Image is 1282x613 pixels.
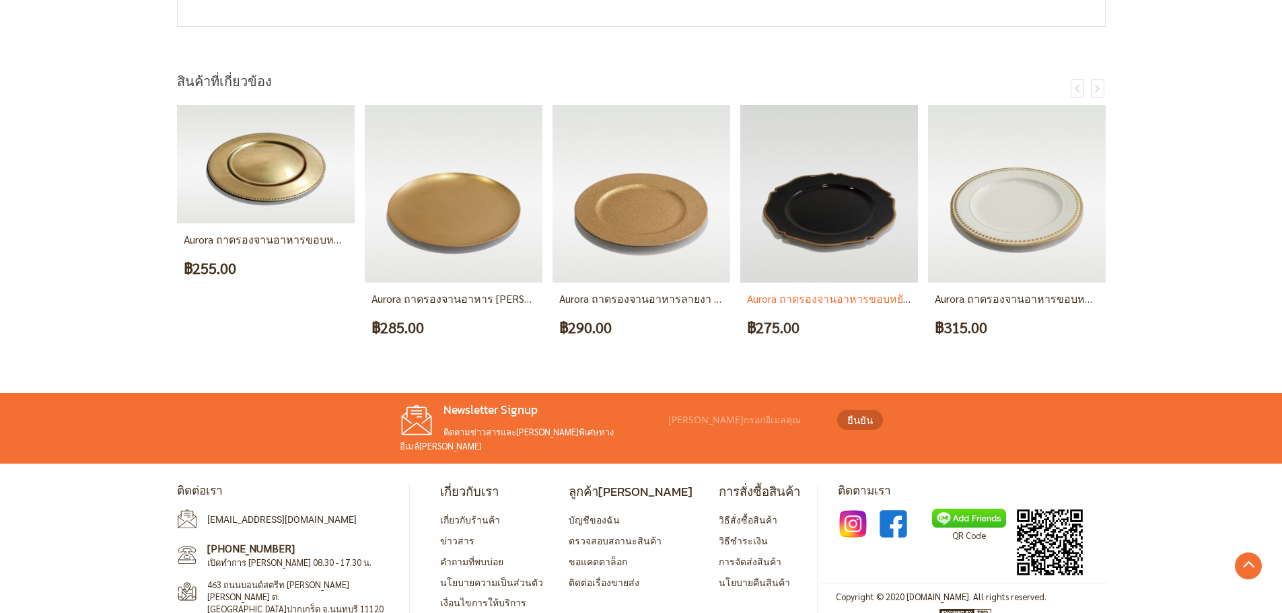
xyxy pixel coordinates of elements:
[177,484,399,499] h4: ติดต่อเรา
[838,484,1106,499] h4: ติดตามเรา
[207,541,295,555] a: [PHONE_NUMBER]
[1091,79,1104,98] div: next
[740,105,918,283] img: charger plates, plastic plates, dinner plates, plastic food plates, hard plastic dinner plates, b...
[928,105,1106,283] img: charger plates, plastic plates, dinner plates, plastic food plates, hard plastic dinner plates, w...
[440,484,543,499] h4: เกี่ยวกับเรา
[569,555,627,567] a: ขอแคตตาล็อก
[928,273,1106,285] a: charger plates, plastic plates, dinner plates, plastic food plates, hard plastic dinner plates, w...
[400,403,662,418] h4: Newsletter Signup
[569,534,662,546] a: ตรวจสอบสถานะสินค้า
[440,513,500,526] a: เกี่ยวกับร้านค้า
[184,232,429,246] a: Aurora ถาดรองจานอาหารขอบหมุด [PERSON_NAME]
[365,105,542,283] img: charger plates, plastic plates, dinner plates, plastic food plates, hard plastic dinner plates, g...
[935,291,1197,305] a: Aurora ถาดรองจานอาหารขอบหมุด[PERSON_NAME]ขาว
[177,71,272,92] span: สินค้าที่เกี่ยวข้อง
[1235,552,1262,579] a: Go to Top
[559,315,612,340] span: ฿290.00
[836,590,1046,604] address: Copyright © 2020 [DOMAIN_NAME]. All rights reserved.
[559,291,793,305] a: Aurora ถาดรองจานอาหารลายงา [PERSON_NAME]
[847,412,873,428] span: ยืนยัน
[177,214,355,225] a: charger plates, plastic plates, dinner plates, plastic food plates, hard plastic dinner plates, s...
[740,273,918,285] a: charger plates, plastic plates, dinner plates, plastic food plates, hard plastic dinner plates, b...
[207,514,357,525] a: [EMAIL_ADDRESS][DOMAIN_NAME]
[440,596,526,608] a: เงื่อนไขการให้บริการ
[837,410,883,430] button: ยืนยัน
[935,315,987,340] span: ฿315.00
[371,315,424,340] span: ฿285.00
[569,484,692,499] h4: ลูกค้า[PERSON_NAME]
[569,513,620,526] a: บัญชีของฉัน
[440,555,503,567] a: คำถามที่พบบ่อย
[400,425,662,454] p: ติดตามข่าวสารและ[PERSON_NAME]พิเศษทางอีเมล์[PERSON_NAME]
[1071,79,1084,98] div: prev
[747,315,799,340] span: ฿275.00
[440,576,543,588] a: นโยบายความเป็นส่วนตัว
[719,555,781,567] a: การจัดส่งสินค้า
[553,105,730,283] img: charger plates, plastic plates, dinner plates, plastic food plates, hard plastic dinner plates, g...
[371,291,575,305] a: Aurora ถาดรองจานอาหาร [PERSON_NAME]
[184,256,236,281] span: ฿255.00
[719,484,800,499] h4: การสั่งซื้อสินค้า
[177,105,355,223] img: charger plates, plastic plates, dinner plates, plastic food plates, hard plastic dinner plates, s...
[932,528,1006,543] p: QR Code
[569,576,639,588] a: ติดต่อเรื่องขายส่ง
[365,273,542,285] a: charger plates, plastic plates, dinner plates, plastic food plates, hard plastic dinner plates, g...
[553,273,730,285] a: charger plates, plastic plates, dinner plates, plastic food plates, hard plastic dinner plates, g...
[440,534,474,546] a: ข่าวสาร
[719,576,790,588] a: นโยบายคืนสินค้า
[719,534,768,546] a: วิธีชำระเงิน
[747,291,989,305] a: Aurora ถาดรองจานอาหารขอบหยัก[PERSON_NAME]
[207,556,371,568] span: เปิดทำการ [PERSON_NAME] 08.30 - 17.30 น.
[719,513,777,526] a: วิธีสั่งซื้อสินค้า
